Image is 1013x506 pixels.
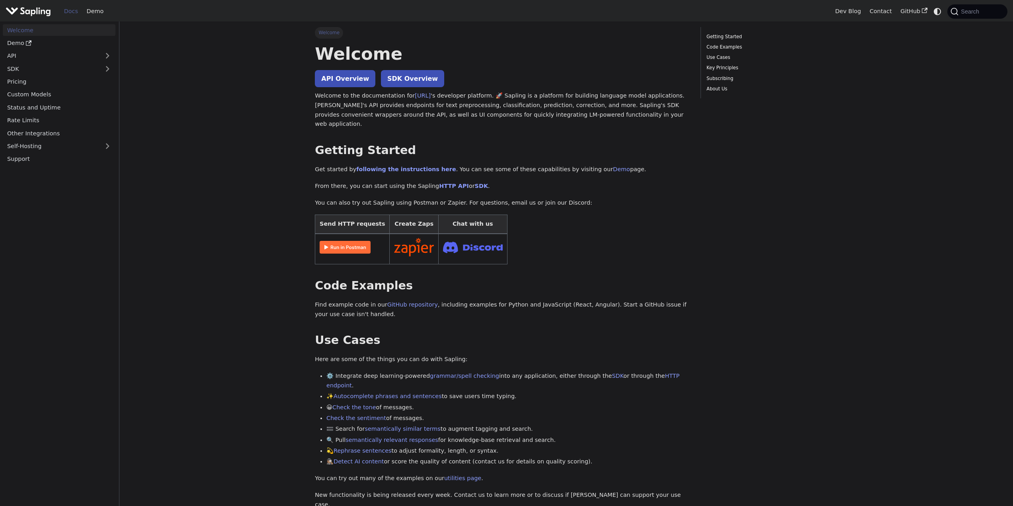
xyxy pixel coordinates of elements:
[315,333,689,348] h2: Use Cases
[315,143,689,158] h2: Getting Started
[365,426,440,432] a: semantically similar terms
[707,54,814,61] a: Use Cases
[320,241,371,254] img: Run in Postman
[326,415,386,421] a: Check the sentiment
[3,141,115,152] a: Self-Hosting
[3,89,115,100] a: Custom Models
[315,43,689,64] h1: Welcome
[381,70,444,87] a: SDK Overview
[707,33,814,41] a: Getting Started
[394,238,434,256] img: Connect in Zapier
[332,404,376,410] a: Check the tone
[315,27,343,38] span: Welcome
[475,183,488,189] a: SDK
[443,239,503,256] img: Join Discord
[356,166,456,172] a: following the instructions here
[326,373,679,389] a: HTTP endpoint
[82,5,108,18] a: Demo
[315,474,689,483] p: You can try out many of the examples on our .
[3,102,115,113] a: Status and Uptime
[831,5,865,18] a: Dev Blog
[707,85,814,93] a: About Us
[326,457,689,467] li: 🕵🏽‍♀️ or score the quality of content (contact us for details on quality scoring).
[430,373,499,379] a: grammar/spell checking
[6,6,54,17] a: Sapling.aiSapling.ai
[326,403,689,412] li: 😀 of messages.
[315,300,689,319] p: Find example code in our , including examples for Python and JavaScript (React, Angular). Start a...
[100,63,115,74] button: Expand sidebar category 'SDK'
[326,446,689,456] li: 💫 to adjust formality, length, or syntax.
[326,424,689,434] li: 🟰 Search for to augment tagging and search.
[390,215,439,234] th: Create Zaps
[326,436,689,445] li: 🔍 Pull for knowledge-base retrieval and search.
[334,393,442,399] a: Autocomplete phrases and sentences
[865,5,896,18] a: Contact
[326,392,689,401] li: ✨ to save users time typing.
[345,437,438,443] a: semantically relevant responses
[326,371,689,391] li: ⚙️ Integrate deep learning-powered into any application, either through the or through the .
[3,76,115,88] a: Pricing
[6,6,51,17] img: Sapling.ai
[3,153,115,165] a: Support
[415,92,431,99] a: [URL]
[315,70,375,87] a: API Overview
[315,91,689,129] p: Welcome to the documentation for 's developer platform. 🚀 Sapling is a platform for building lang...
[932,6,943,17] button: Switch between dark and light mode (currently system mode)
[612,373,623,379] a: SDK
[315,198,689,208] p: You can also try out Sapling using Postman or Zapier. For questions, email us or join our Discord:
[896,5,931,18] a: GitHub
[315,165,689,174] p: Get started by . You can see some of these capabilities by visiting our page.
[438,215,507,234] th: Chat with us
[334,447,391,454] a: Rephrase sentences
[100,50,115,62] button: Expand sidebar category 'API'
[3,63,100,74] a: SDK
[60,5,82,18] a: Docs
[3,115,115,126] a: Rate Limits
[958,8,984,15] span: Search
[444,475,481,481] a: utilities page
[3,127,115,139] a: Other Integrations
[707,75,814,82] a: Subscribing
[387,301,438,308] a: GitHub repository
[3,50,100,62] a: API
[315,355,689,364] p: Here are some of the things you can do with Sapling:
[326,414,689,423] li: of messages.
[3,37,115,49] a: Demo
[315,27,689,38] nav: Breadcrumbs
[613,166,630,172] a: Demo
[315,182,689,191] p: From there, you can start using the Sapling or .
[439,183,469,189] a: HTTP API
[3,24,115,36] a: Welcome
[947,4,1007,19] button: Search (Command+K)
[707,43,814,51] a: Code Examples
[315,279,689,293] h2: Code Examples
[707,64,814,72] a: Key Principles
[334,458,384,465] a: Detect AI content
[315,215,390,234] th: Send HTTP requests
